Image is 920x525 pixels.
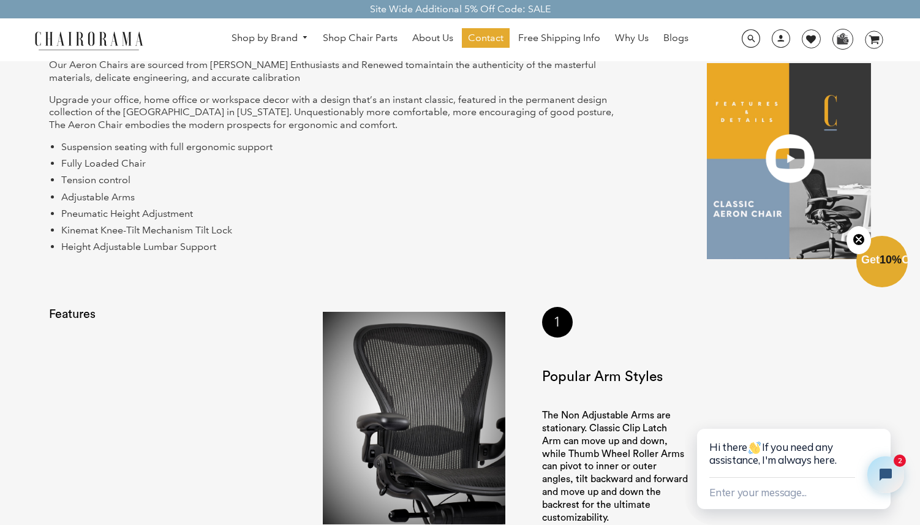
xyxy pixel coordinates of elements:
span: Adjustable Arms [61,191,135,203]
span: Fully Loaded Chair [61,157,146,169]
a: Contact [462,28,510,48]
span: Height Adjustable Lumbar Support [61,241,216,252]
a: Shop Chair Parts [317,28,404,48]
h3: Popular Arm Styles [542,368,688,385]
a: Why Us [609,28,655,48]
span: 10% [880,254,902,266]
div: Get10%OffClose teaser [856,237,908,289]
span: Free Shipping Info [518,32,600,45]
span: Get Off [861,254,918,266]
a: About Us [406,28,459,48]
iframe: Tidio Chat [685,390,920,525]
span: Blogs [663,32,688,45]
button: Close teaser [846,226,871,254]
a: Blogs [657,28,695,48]
span: Kinemat Knee-Tilt Mechanism Tilt Lock [61,224,232,236]
a: Shop by Brand [225,29,315,48]
p: Upgrade your office, home office or workspace decor with a design that’s an instant classic, feat... [49,94,624,132]
img: chairorama [28,29,150,51]
span: Suspension seating with full ergonomic support [61,141,273,153]
div: 1 [542,307,573,338]
p: The Non Adjustable Arms are stationary. Classic Clip Latch Arm can move up and down, while Thumb ... [542,409,688,524]
h2: Features [49,307,131,322]
span: Contact [468,32,503,45]
span: Shop Chair Parts [323,32,398,45]
span: Tension control [61,174,130,186]
nav: DesktopNavigation [202,28,718,51]
img: WhatsApp_Image_2024-07-12_at_16.23.01.webp [833,29,852,48]
img: OverProject.PNG [707,63,871,259]
img: crop_arm_picture.jpg [323,312,505,524]
span: About Us [412,32,453,45]
span: Why Us [615,32,649,45]
span: Our Aeron Chairs are sourced from [PERSON_NAME] Enthusiasts and Renewed to [49,59,415,70]
span: maintain the authenticity of the masterful materials, delicate engineering, and accurate calibration [49,59,596,83]
span: Pneumatic Height Adjustment [61,208,193,219]
a: Free Shipping Info [512,28,606,48]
